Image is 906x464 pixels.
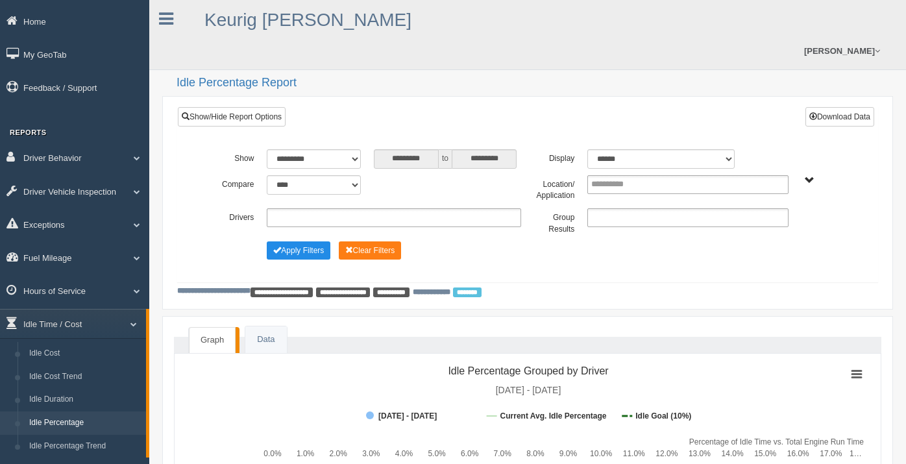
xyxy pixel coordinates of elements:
[528,175,581,202] label: Location/ Application
[820,449,842,458] text: 17.0%
[23,342,146,365] a: Idle Cost
[500,411,607,421] tspan: Current Avg. Idle Percentage
[496,385,561,395] tspan: [DATE] - [DATE]
[178,107,286,127] a: Show/Hide Report Options
[339,241,402,260] button: Change Filter Options
[805,107,874,127] button: Download Data
[850,449,862,458] tspan: 1…
[362,449,380,458] text: 3.0%
[428,449,446,458] text: 5.0%
[207,175,260,191] label: Compare
[378,411,437,421] tspan: [DATE] - [DATE]
[655,449,678,458] text: 12.0%
[207,208,260,224] label: Drivers
[787,449,809,458] text: 16.0%
[526,449,545,458] text: 8.0%
[635,411,691,421] tspan: Idle Goal (10%)
[528,208,581,235] label: Group Results
[461,449,479,458] text: 6.0%
[204,10,411,30] a: Keurig [PERSON_NAME]
[263,449,282,458] text: 0.0%
[330,449,348,458] text: 2.0%
[23,435,146,458] a: Idle Percentage Trend
[528,149,581,165] label: Display
[590,449,612,458] text: 10.0%
[267,241,330,260] button: Change Filter Options
[189,327,236,353] a: Graph
[395,449,413,458] text: 4.0%
[439,149,452,169] span: to
[207,149,260,165] label: Show
[245,326,286,353] a: Data
[559,449,578,458] text: 9.0%
[448,365,609,376] tspan: Idle Percentage Grouped by Driver
[798,32,887,69] a: [PERSON_NAME]
[23,388,146,411] a: Idle Duration
[297,449,315,458] text: 1.0%
[623,449,645,458] text: 11.0%
[494,449,512,458] text: 7.0%
[722,449,744,458] text: 14.0%
[23,365,146,389] a: Idle Cost Trend
[689,437,864,446] tspan: Percentage of Idle Time vs. Total Engine Run Time
[23,411,146,435] a: Idle Percentage
[689,449,711,458] text: 13.0%
[754,449,776,458] text: 15.0%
